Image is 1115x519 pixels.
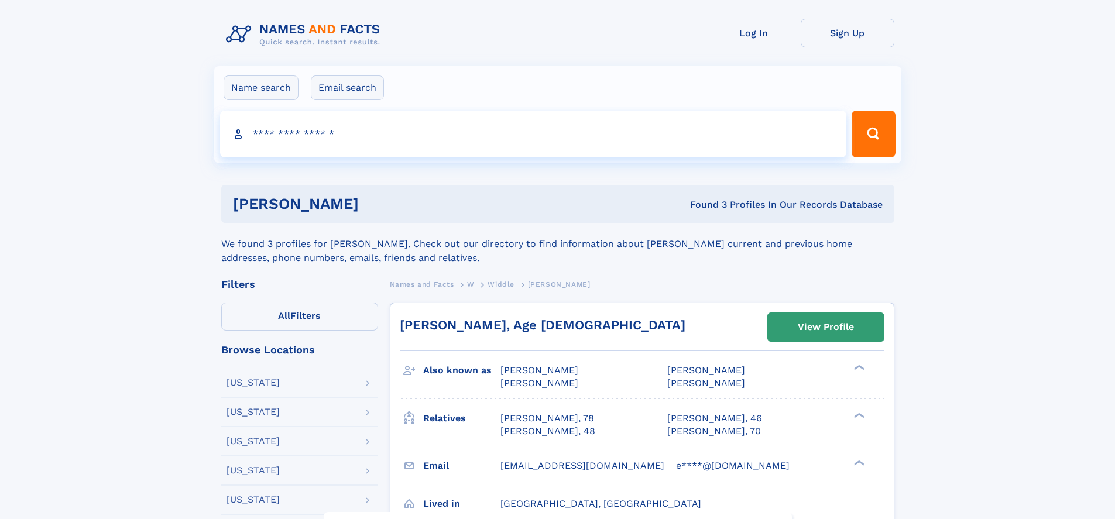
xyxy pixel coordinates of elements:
[227,466,280,475] div: [US_STATE]
[423,456,500,476] h3: Email
[667,365,745,376] span: [PERSON_NAME]
[220,111,847,157] input: search input
[707,19,801,47] a: Log In
[227,378,280,387] div: [US_STATE]
[423,360,500,380] h3: Also known as
[524,198,883,211] div: Found 3 Profiles In Our Records Database
[221,303,378,331] label: Filters
[500,460,664,471] span: [EMAIL_ADDRESS][DOMAIN_NAME]
[467,280,475,288] span: W
[500,365,578,376] span: [PERSON_NAME]
[798,314,854,341] div: View Profile
[801,19,894,47] a: Sign Up
[278,310,290,321] span: All
[233,197,524,211] h1: [PERSON_NAME]
[227,495,280,504] div: [US_STATE]
[500,498,701,509] span: [GEOGRAPHIC_DATA], [GEOGRAPHIC_DATA]
[227,407,280,417] div: [US_STATE]
[500,377,578,389] span: [PERSON_NAME]
[221,345,378,355] div: Browse Locations
[768,313,884,341] a: View Profile
[500,425,595,438] a: [PERSON_NAME], 48
[667,377,745,389] span: [PERSON_NAME]
[221,19,390,50] img: Logo Names and Facts
[667,412,762,425] a: [PERSON_NAME], 46
[528,280,591,288] span: [PERSON_NAME]
[488,277,514,291] a: Widdle
[224,75,299,100] label: Name search
[667,425,761,438] a: [PERSON_NAME], 70
[852,111,895,157] button: Search Button
[221,223,894,265] div: We found 3 profiles for [PERSON_NAME]. Check out our directory to find information about [PERSON_...
[423,408,500,428] h3: Relatives
[488,280,514,288] span: Widdle
[467,277,475,291] a: W
[400,318,685,332] a: [PERSON_NAME], Age [DEMOGRAPHIC_DATA]
[851,459,865,466] div: ❯
[390,277,454,291] a: Names and Facts
[221,279,378,290] div: Filters
[500,412,594,425] a: [PERSON_NAME], 78
[851,411,865,419] div: ❯
[227,436,280,446] div: [US_STATE]
[311,75,384,100] label: Email search
[851,364,865,372] div: ❯
[423,494,500,514] h3: Lived in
